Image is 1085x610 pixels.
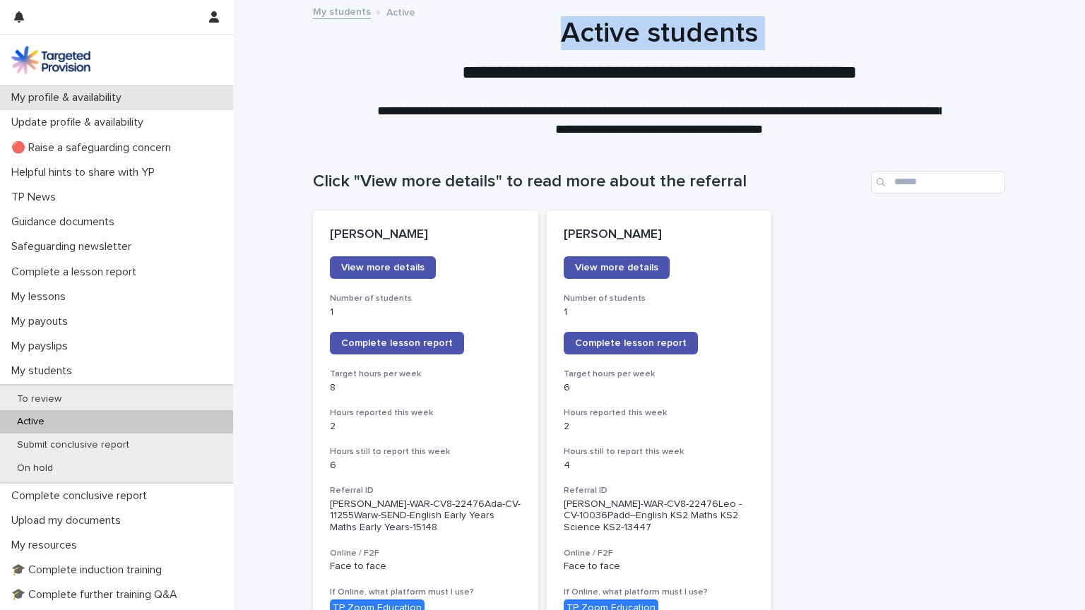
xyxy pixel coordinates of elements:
[313,172,865,192] h1: Click "View more details" to read more about the referral
[341,338,453,348] span: Complete lesson report
[330,446,521,457] h3: Hours still to report this week
[330,407,521,419] h3: Hours reported this week
[564,421,755,433] p: 2
[6,215,126,229] p: Guidance documents
[575,338,687,348] span: Complete lesson report
[6,340,79,353] p: My payslips
[6,91,133,104] p: My profile & availability
[6,315,79,328] p: My payouts
[330,293,521,304] h3: Number of students
[564,256,670,279] a: View more details
[6,439,141,451] p: Submit conclusive report
[564,332,698,354] a: Complete lesson report
[313,3,371,19] a: My students
[564,382,755,394] p: 6
[386,4,415,19] p: Active
[564,446,755,457] h3: Hours still to report this week
[6,416,56,428] p: Active
[564,548,755,559] h3: Online / F2F
[330,460,521,472] p: 6
[6,141,182,155] p: 🔴 Raise a safeguarding concern
[11,46,90,74] img: M5nRWzHhSzIhMunXDL62
[330,587,521,598] h3: If Online, what platform must I use?
[330,306,521,318] p: 1
[330,227,521,243] p: [PERSON_NAME]
[564,561,755,573] p: Face to face
[330,332,464,354] a: Complete lesson report
[564,369,755,380] h3: Target hours per week
[6,462,64,474] p: On hold
[575,263,658,273] span: View more details
[313,16,1005,50] h1: Active students
[6,265,148,279] p: Complete a lesson report
[871,171,1005,193] input: Search
[6,588,189,602] p: 🎓 Complete further training Q&A
[6,539,88,552] p: My resources
[564,293,755,304] h3: Number of students
[6,240,143,253] p: Safeguarding newsletter
[330,369,521,380] h3: Target hours per week
[6,116,155,129] p: Update profile & availability
[330,561,521,573] p: Face to face
[6,489,158,503] p: Complete conclusive report
[330,485,521,496] h3: Referral ID
[6,364,83,378] p: My students
[330,382,521,394] p: 8
[564,407,755,419] h3: Hours reported this week
[564,306,755,318] p: 1
[6,563,173,577] p: 🎓 Complete induction training
[330,421,521,433] p: 2
[564,227,755,243] p: [PERSON_NAME]
[564,460,755,472] p: 4
[341,263,425,273] span: View more details
[6,191,67,204] p: TP News
[564,587,755,598] h3: If Online, what platform must I use?
[6,514,132,527] p: Upload my documents
[330,548,521,559] h3: Online / F2F
[330,498,521,534] p: [PERSON_NAME]-WAR-CV8-22476Ada-CV-11255Warw-SEND-English Early Years Maths Early Years-15148
[6,393,73,405] p: To review
[330,256,436,279] a: View more details
[564,485,755,496] h3: Referral ID
[6,166,166,179] p: Helpful hints to share with YP
[564,498,755,534] p: [PERSON_NAME]-WAR-CV8-22476Leo -CV-10036Padd--English KS2 Maths KS2 Science KS2-13447
[6,290,77,304] p: My lessons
